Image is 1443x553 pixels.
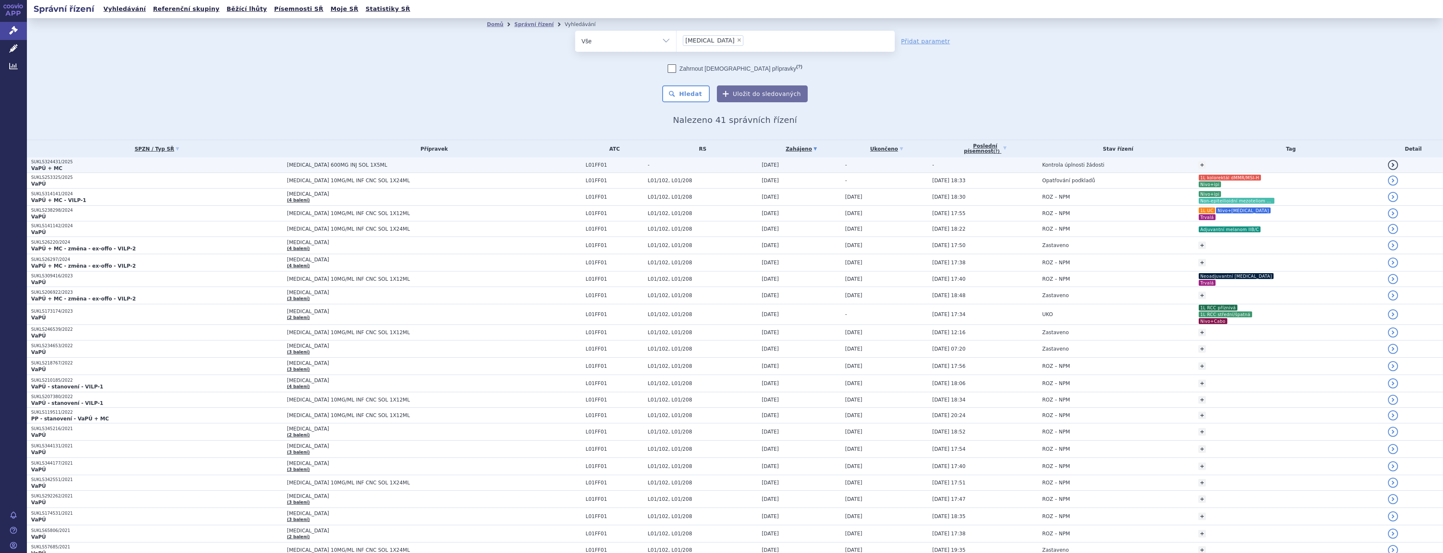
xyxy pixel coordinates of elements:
[1042,496,1070,502] span: ROZ – NPM
[586,397,644,403] span: L01FF01
[1042,380,1070,386] span: ROZ – NPM
[1198,479,1206,487] a: +
[31,333,46,339] strong: VaPÚ
[1388,395,1398,405] a: detail
[1042,412,1070,418] span: ROZ – NPM
[845,178,847,183] span: -
[31,223,283,229] p: SUKLS141142/2024
[287,198,310,202] a: (4 balení)
[31,367,46,372] strong: VaPÚ
[27,3,101,15] h2: Správní řízení
[287,226,497,232] span: [MEDICAL_DATA] 10MG/ML INF CNC SOL 1X24ML
[31,409,283,415] p: SUKLS119511/2022
[586,513,644,519] span: L01FF01
[151,3,222,15] a: Referenční skupiny
[932,260,965,266] span: [DATE] 17:38
[287,210,497,216] span: [MEDICAL_DATA] 10MG/ML INF CNC SOL 1X12ML
[287,296,310,301] a: (3 balení)
[737,37,742,43] span: ×
[1384,140,1443,157] th: Detail
[586,446,644,452] span: L01FF01
[762,178,779,183] span: [DATE]
[287,480,497,486] span: [MEDICAL_DATA] 10MG/ML INF CNC SOL 1X24ML
[31,449,46,455] strong: VaPÚ
[31,493,283,499] p: SUKLS292262/2021
[845,463,862,469] span: [DATE]
[31,257,283,263] p: SUKLS26297/2024
[932,242,965,248] span: [DATE] 17:50
[1199,214,1216,220] i: Trvalá
[932,330,965,335] span: [DATE] 12:16
[1199,311,1252,317] i: 1L RCC střední/špatná
[648,276,758,282] span: L01/102, L01/208
[31,360,283,366] p: SUKLS218767/2022
[1199,207,1215,213] i: 1L UC
[586,276,644,282] span: L01FF01
[648,496,758,502] span: L01/102, L01/208
[762,330,779,335] span: [DATE]
[648,311,758,317] span: L01/102, L01/208
[586,480,644,486] span: L01FF01
[648,242,758,248] span: L01/102, L01/208
[1042,480,1070,486] span: ROZ – NPM
[586,292,644,298] span: L01FF01
[1388,175,1398,186] a: detail
[1388,160,1398,170] a: detail
[1216,207,1271,213] i: Nivo+[MEDICAL_DATA]
[648,513,758,519] span: L01/102, L01/208
[363,3,412,15] a: Statistiky SŘ
[31,214,46,220] strong: VaPÚ
[1042,429,1070,435] span: ROZ – NPM
[932,513,965,519] span: [DATE] 18:35
[287,290,497,295] span: [MEDICAL_DATA]
[648,292,758,298] span: L01/102, L01/208
[1198,445,1206,453] a: +
[272,3,326,15] a: Písemnosti SŘ
[762,194,779,200] span: [DATE]
[1198,259,1206,266] a: +
[648,210,758,216] span: L01/102, L01/208
[1042,226,1070,232] span: ROZ – NPM
[1388,511,1398,521] a: detail
[762,429,779,435] span: [DATE]
[31,239,283,245] p: SUKLS26220/2024
[1388,274,1398,284] a: detail
[31,159,283,165] p: SUKLS324431/2025
[586,242,644,248] span: L01FF01
[932,178,965,183] span: [DATE] 18:33
[932,162,934,168] span: -
[586,380,644,386] span: L01FF01
[31,197,86,203] strong: VaPÚ + MC - VILP-1
[31,273,283,279] p: SUKLS309416/2023
[932,140,1038,157] a: Poslednípísemnost(?)
[287,460,497,466] span: [MEDICAL_DATA]
[1042,162,1105,168] span: Kontrola úplnosti žádosti
[31,246,136,252] strong: VaPÚ + MC - změna - ex-offo - VILP-2
[1388,258,1398,268] a: detail
[31,510,283,516] p: SUKLS174531/2021
[648,226,758,232] span: L01/102, L01/208
[845,162,847,168] span: -
[586,363,644,369] span: L01FF01
[31,483,46,489] strong: VaPÚ
[31,229,46,235] strong: VaPÚ
[648,397,758,403] span: L01/102, L01/208
[287,350,310,354] a: (3 balení)
[287,239,497,245] span: [MEDICAL_DATA]
[31,443,283,449] p: SUKLS344131/2021
[762,380,779,386] span: [DATE]
[287,467,310,472] a: (3 balení)
[845,292,862,298] span: [DATE]
[648,260,758,266] span: L01/102, L01/208
[762,496,779,502] span: [DATE]
[1388,192,1398,202] a: detail
[932,412,965,418] span: [DATE] 20:24
[845,429,862,435] span: [DATE]
[31,143,283,155] a: SPZN / Typ SŘ
[1388,309,1398,319] a: detail
[901,37,950,45] a: Přidat parametr
[586,162,644,168] span: L01FF01
[845,194,862,200] span: [DATE]
[932,194,965,200] span: [DATE] 18:30
[648,463,758,469] span: L01/102, L01/208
